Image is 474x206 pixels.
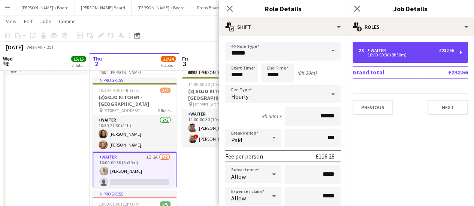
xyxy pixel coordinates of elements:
[182,110,266,146] app-card-role: Waiter2/214:00-00:30 (10h30m)[PERSON_NAME]![PERSON_NAME]
[6,43,23,51] div: [DATE]
[225,153,263,160] div: Fee per person
[182,55,188,62] span: Fri
[56,16,79,26] a: Comms
[353,66,423,78] td: Grand total
[40,18,51,25] span: Jobs
[231,194,246,202] span: Allow
[93,94,176,107] h3: (3)SOJO KITCHEN - [GEOGRAPHIC_DATA]
[24,18,33,25] span: Edit
[428,100,468,115] button: Next
[75,0,132,15] button: [PERSON_NAME] Board
[262,113,281,120] div: 8h 30m x
[423,66,468,78] td: £232.56
[160,87,170,93] span: 3/4
[93,77,176,188] app-job-card: In progress10:30-00:30 (14h) (Fri)3/4(3)SOJO KITCHEN - [GEOGRAPHIC_DATA] [STREET_ADDRESS]2 RolesW...
[6,18,16,25] span: View
[103,108,141,113] span: [STREET_ADDRESS]
[25,44,43,50] span: Week 40
[359,48,368,53] div: 2 x
[359,53,454,57] div: 16:00-00:30 (8h30m)
[219,4,347,13] h3: Role Details
[93,77,176,83] div: In progress
[182,77,266,146] app-job-card: 14:00-00:30 (10h30m) (Sat)2/2(2) SOJO KITCHEN - [GEOGRAPHIC_DATA] [STREET_ADDRESS]1 RoleWaiter2/2...
[368,48,389,53] div: Waiter
[46,44,54,50] div: BST
[91,59,102,68] span: 2
[15,0,75,15] button: [PERSON_NAME]'s Board
[93,116,176,152] app-card-role: Waiter2/210:30-21:30 (11h)[PERSON_NAME][PERSON_NAME]
[193,102,230,107] span: [STREET_ADDRESS]
[182,54,266,90] app-card-role: Warehouse Operative2/209:00-17:00 (8h)[PERSON_NAME]
[231,93,248,100] span: Hourly
[158,108,170,113] span: 2 Roles
[71,56,86,62] span: 15/15
[347,4,474,13] h3: Job Details
[93,55,102,62] span: Thu
[353,100,393,115] button: Previous
[161,56,176,62] span: 22/24
[132,0,191,15] button: [PERSON_NAME]'s Board
[297,70,317,76] div: (8h 30m)
[93,152,176,190] app-card-role: Waiter1I2A1/216:00-00:30 (8h30m)[PERSON_NAME]
[3,55,13,62] span: Wed
[231,136,242,144] span: Paid
[439,48,454,53] div: £232.56
[59,18,76,25] span: Comms
[347,18,474,36] div: Roles
[181,59,188,68] span: 3
[3,16,19,26] a: View
[231,173,246,180] span: Allow
[2,59,13,68] span: 1
[182,88,266,101] h3: (2) SOJO KITCHEN - [GEOGRAPHIC_DATA]
[194,134,198,139] span: !
[72,62,86,68] div: 2 Jobs
[316,153,335,160] div: £116.28
[219,18,347,36] div: Shift
[99,87,140,93] span: 10:30-00:30 (14h) (Fri)
[188,82,239,87] span: 14:00-00:30 (10h30m) (Sat)
[37,16,54,26] a: Jobs
[93,191,176,197] div: In progress
[93,54,176,90] app-card-role: Warehouse Operative2/209:00-17:00 (8h)[PERSON_NAME]
[161,62,175,68] div: 6 Jobs
[21,16,36,26] a: Edit
[191,0,227,15] button: Frans Board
